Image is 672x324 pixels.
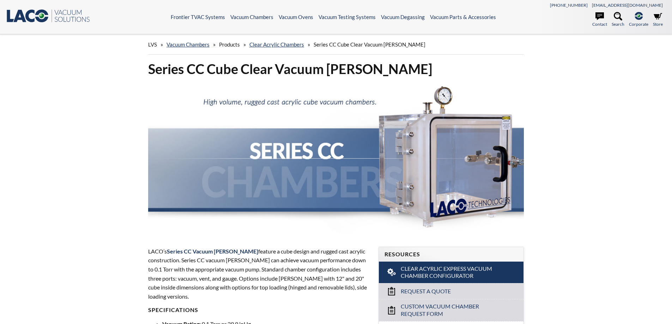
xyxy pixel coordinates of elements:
[219,41,240,48] span: Products
[379,262,523,283] a: Clear Acyrlic Express Vacuum Chamber Configurator
[401,288,451,295] span: Request a Quote
[401,265,503,280] span: Clear Acyrlic Express Vacuum Chamber Configurator
[592,12,607,27] a: Contact
[314,41,425,48] span: Series CC Cube Clear Vacuum [PERSON_NAME]
[430,14,496,20] a: Vacuum Parts & Accessories
[148,306,370,314] h4: Specifications
[171,14,225,20] a: Frontier TVAC Systems
[279,14,313,20] a: Vacuum Ovens
[148,41,157,48] span: LVS
[148,35,524,55] div: » » » »
[249,41,304,48] a: Clear Acrylic Chambers
[148,247,370,301] p: LACO’s feature a cube design and rugged cast acrylic construction. Series CC vacuum [PERSON_NAME]...
[148,60,524,78] h1: Series CC Cube Clear Vacuum [PERSON_NAME]
[381,14,425,20] a: Vacuum Degassing
[148,83,524,233] img: Series CC Chamber header
[653,12,663,27] a: Store
[612,12,624,27] a: Search
[379,283,523,299] a: Request a Quote
[167,41,210,48] a: Vacuum Chambers
[592,2,663,8] a: [EMAIL_ADDRESS][DOMAIN_NAME]
[385,251,518,258] h4: Resources
[550,2,588,8] a: [PHONE_NUMBER]
[401,303,503,318] span: Custom Vacuum Chamber Request Form
[629,21,648,27] span: Corporate
[319,14,376,20] a: Vacuum Testing Systems
[167,248,258,255] span: Series CC Vacuum [PERSON_NAME]
[230,14,273,20] a: Vacuum Chambers
[379,299,523,321] a: Custom Vacuum Chamber Request Form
